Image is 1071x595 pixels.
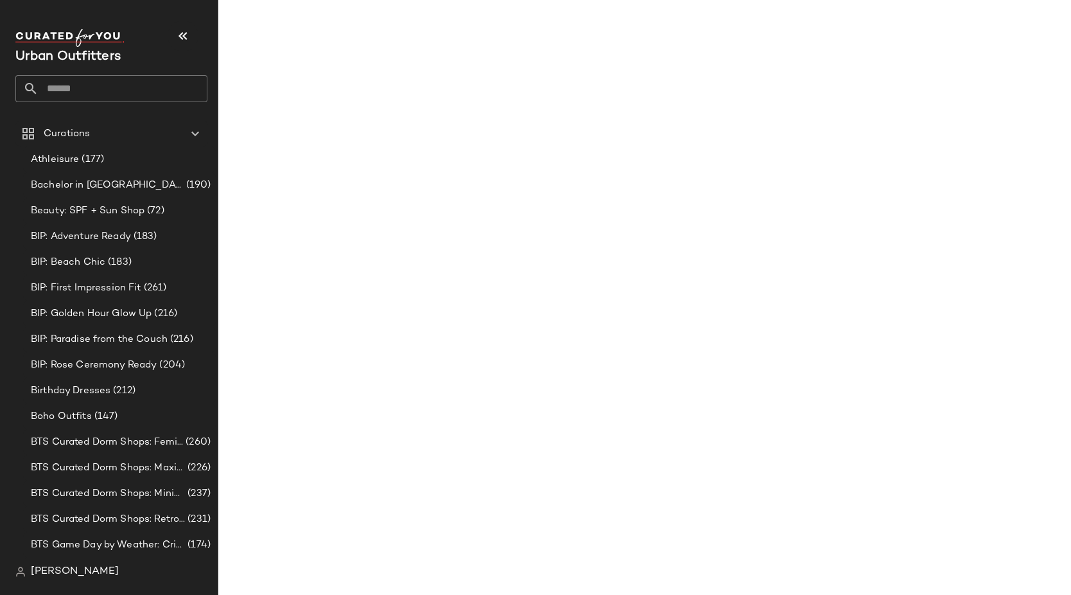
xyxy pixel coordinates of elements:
span: BTS Curated Dorm Shops: Feminine [31,435,183,450]
span: BTS Curated Dorm Shops: Minimalist [31,486,185,501]
span: Beauty: SPF + Sun Shop [31,204,144,218]
span: [PERSON_NAME] [31,564,119,580]
span: (183) [131,229,157,244]
span: BTS Game Day by Weather: Crisp & Cozy [31,538,185,553]
span: Current Company Name [15,50,121,64]
span: BTS Curated Dorm Shops: Maximalist [31,461,185,475]
span: BIP: Adventure Ready [31,229,131,244]
span: (260) [183,435,211,450]
span: Bachelor in [GEOGRAPHIC_DATA]: LP [31,178,184,193]
span: (212) [110,384,135,398]
span: Curations [44,127,90,141]
span: (183) [105,255,132,270]
span: (216) [152,306,177,321]
span: (216) [168,332,193,347]
span: BIP: Rose Ceremony Ready [31,358,157,373]
span: BIP: Golden Hour Glow Up [31,306,152,321]
span: BIP: Paradise from the Couch [31,332,168,347]
span: BIP: Beach Chic [31,255,105,270]
span: (231) [185,512,211,527]
span: (177) [79,152,104,167]
span: BTS Curated Dorm Shops: Retro+ Boho [31,512,185,527]
span: Boho Outfits [31,409,92,424]
span: (237) [185,486,211,501]
span: (72) [144,204,164,218]
span: (174) [185,538,211,553]
span: BIP: First Impression Fit [31,281,141,296]
span: (204) [157,358,185,373]
span: Birthday Dresses [31,384,110,398]
span: (226) [185,461,211,475]
span: Athleisure [31,152,79,167]
span: (190) [184,178,211,193]
img: svg%3e [15,567,26,577]
span: (147) [92,409,118,424]
img: cfy_white_logo.C9jOOHJF.svg [15,29,125,47]
span: (261) [141,281,167,296]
